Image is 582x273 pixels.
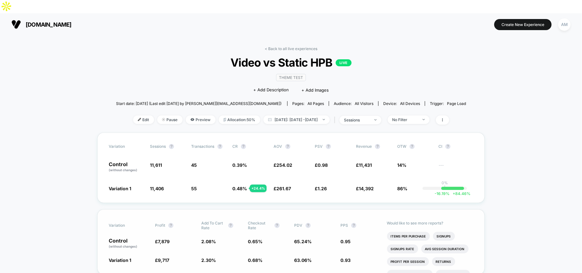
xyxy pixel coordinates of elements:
[340,223,348,228] span: PPS
[168,223,173,228] button: ?
[202,257,216,263] span: 2.30 %
[397,144,432,149] span: OTW
[109,221,144,230] span: Variation
[202,221,225,230] span: Add To Cart Rate
[294,257,312,263] span: 63.06 %
[285,144,290,149] button: ?
[150,162,162,168] span: 11,611
[186,115,216,124] span: Preview
[223,118,226,121] img: rebalance
[344,118,370,122] div: sessions
[326,144,331,149] button: ?
[315,186,327,191] span: £
[162,118,165,121] img: end
[294,223,302,228] span: PDV
[315,144,323,149] span: PSV
[333,115,339,125] span: |
[306,223,311,228] button: ?
[10,19,74,29] button: [DOMAIN_NAME]
[315,162,328,168] span: £
[276,74,306,81] span: Theme Test
[265,46,317,51] a: < Back to all live experiences
[318,186,327,191] span: 1.26
[375,144,380,149] button: ?
[355,101,373,106] span: All Visitors
[307,101,324,106] span: all pages
[276,162,292,168] span: 254.02
[157,115,183,124] span: Pause
[248,257,262,263] span: 0.68 %
[438,163,473,172] span: ---
[253,87,289,93] span: + Add Description
[274,162,292,168] span: £
[133,56,448,69] span: Video vs Static HPB
[301,88,329,93] span: + Add Images
[191,144,214,149] span: Transactions
[387,257,429,266] li: Profit Per Session
[250,185,267,192] div: + 24.4 %
[356,186,374,191] span: £
[109,144,144,149] span: Variation
[276,186,291,191] span: 261.67
[397,186,407,191] span: 86%
[387,221,474,225] p: Would like to see more reports?
[374,119,377,120] img: end
[150,186,164,191] span: 11,406
[158,239,170,244] span: 7,879
[340,257,351,263] span: 0.93
[155,223,165,228] span: Profit
[150,144,166,149] span: Sessions
[169,144,174,149] button: ?
[274,144,282,149] span: AOV
[340,239,351,244] span: 0.95
[155,239,170,244] span: £
[116,101,281,106] span: Start date: [DATE] (Last edit [DATE] by [PERSON_NAME][EMAIL_ADDRESS][DOMAIN_NAME])
[232,162,247,168] span: 0.39 %
[423,119,425,120] img: end
[158,257,169,263] span: 9,717
[558,18,571,31] div: AM
[217,144,223,149] button: ?
[392,117,418,122] div: No Filter
[109,257,131,263] span: Variation 1
[410,144,415,149] button: ?
[232,144,238,149] span: CR
[155,257,169,263] span: £
[556,18,572,31] button: AM
[444,185,445,190] p: |
[397,162,406,168] span: 14%
[430,101,466,106] div: Trigger:
[387,232,430,241] li: Items Per Purchase
[109,238,149,249] p: Control
[400,101,420,106] span: all devices
[435,191,449,196] span: -16.19 %
[294,239,312,244] span: 65.24 %
[447,101,466,106] span: Page Load
[232,186,247,191] span: 0.48 %
[378,101,425,106] span: Device:
[359,162,372,168] span: 11,431
[191,162,197,168] span: 45
[274,186,291,191] span: £
[109,168,137,172] span: (without changes)
[109,186,131,191] span: Variation 1
[241,144,246,149] button: ?
[432,257,455,266] li: Returns
[433,232,455,241] li: Signups
[109,162,144,172] p: Control
[268,118,272,121] img: calendar
[219,115,260,124] span: Allocation: 50%
[109,244,137,248] span: (without changes)
[453,191,455,196] span: +
[351,223,356,228] button: ?
[133,115,154,124] span: Edit
[334,101,373,106] div: Audience:
[449,191,470,196] span: 84.46 %
[359,186,374,191] span: 14,392
[202,239,216,244] span: 2.08 %
[191,186,197,191] span: 55
[336,59,352,66] p: LIVE
[292,101,324,106] div: Pages:
[11,20,21,29] img: Visually logo
[228,223,233,228] button: ?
